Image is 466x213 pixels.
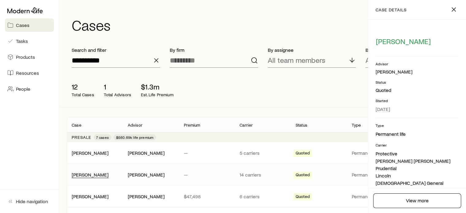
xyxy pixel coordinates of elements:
div: [PERSON_NAME] [72,150,108,156]
span: [DATE] [376,106,390,112]
li: Lincoln [376,172,459,179]
p: — [184,172,230,178]
p: $47,498 [184,193,230,200]
p: Status [296,123,307,127]
li: Prudential [376,165,459,172]
div: [PERSON_NAME] [128,172,165,178]
p: 5 carriers [240,150,286,156]
button: [PERSON_NAME] [376,37,431,46]
span: Products [16,54,35,60]
p: Carrier [376,143,459,147]
span: Quoted [296,172,310,179]
p: 1 [104,82,131,91]
p: Permanent life [352,193,398,200]
span: Quoted [296,150,310,157]
p: Case [72,123,81,127]
p: 14 carriers [240,172,286,178]
p: Permanent life [352,150,398,156]
p: Premium [184,123,200,127]
span: Resources [16,70,39,76]
li: [DEMOGRAPHIC_DATA] General [376,179,459,187]
button: Hide navigation [5,195,54,208]
p: By assignee [268,47,356,53]
p: case details [376,7,407,12]
p: By firm [170,47,258,53]
li: Symetra [376,187,459,194]
p: Presale [72,135,91,140]
p: Est. Life Premium [141,92,173,97]
p: $1.3m [141,82,173,91]
p: Advisor [128,123,142,127]
a: [PERSON_NAME] [72,150,108,156]
a: Products [5,50,54,64]
p: Type [352,123,361,127]
a: Cases [5,18,54,32]
p: All team members [268,56,325,64]
p: Permanent life [352,172,398,178]
span: Hide navigation [16,198,48,204]
div: [PERSON_NAME] [128,193,165,200]
p: 6 carriers [240,193,286,200]
span: Tasks [16,38,28,44]
li: [PERSON_NAME] [PERSON_NAME] [376,157,459,165]
div: [PERSON_NAME] [72,193,108,200]
p: 12 [72,82,94,91]
span: People [16,86,30,92]
span: Cases [16,22,29,28]
li: Protective [376,150,459,157]
h1: Cases [72,17,459,32]
span: $560.69k life premium [116,135,153,140]
a: View more [373,193,461,208]
p: — [184,150,230,156]
p: Total Cases [72,92,94,97]
p: Type [376,123,459,128]
p: Search and filter [72,47,160,53]
div: [PERSON_NAME] [376,69,412,75]
span: [PERSON_NAME] [376,37,431,46]
p: Started [376,98,459,103]
li: Permanent life [376,130,459,138]
p: Carrier [240,123,253,127]
a: People [5,82,54,96]
p: Status [376,80,459,85]
a: Tasks [5,34,54,48]
p: By case status [366,47,454,53]
a: Resources [5,66,54,80]
p: Total Advisors [104,92,131,97]
p: Quoted [376,87,459,93]
div: [PERSON_NAME] [128,150,165,156]
p: Advisor [376,61,459,66]
a: [PERSON_NAME] [72,193,108,199]
span: 7 cases [96,135,109,140]
a: [PERSON_NAME] [72,172,108,177]
div: [PERSON_NAME] [72,172,108,178]
span: Quoted [296,194,310,200]
p: All statuses [366,56,402,64]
